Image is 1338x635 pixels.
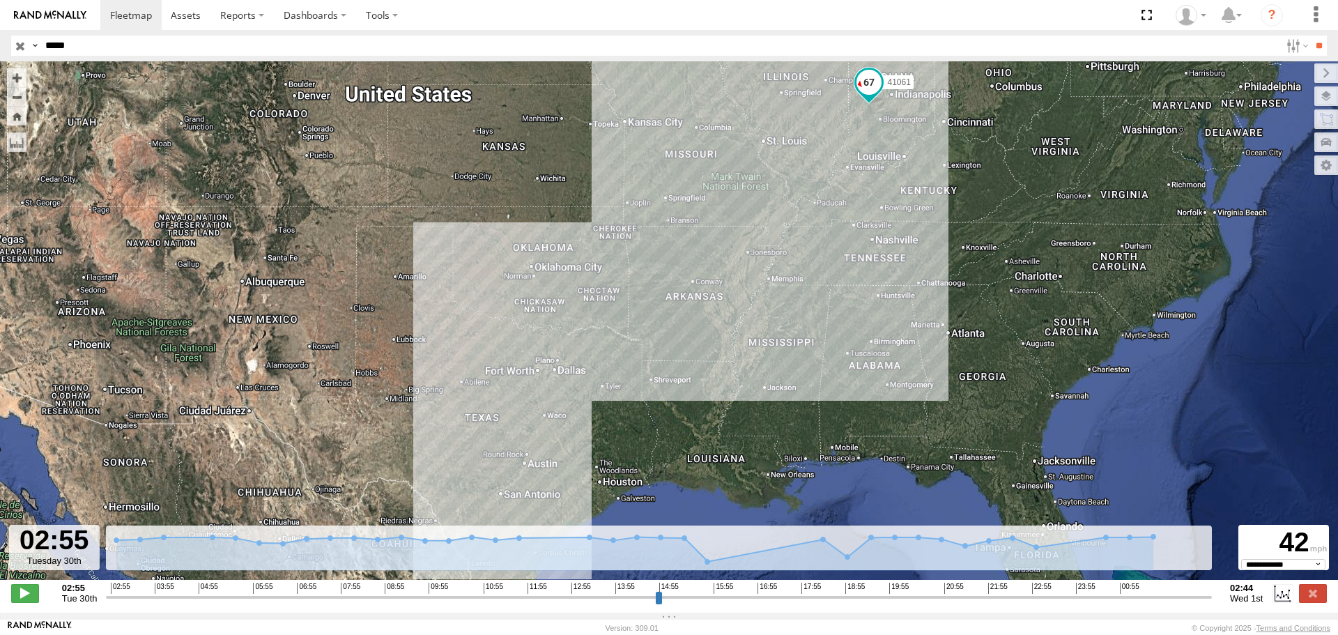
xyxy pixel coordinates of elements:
[1076,583,1095,594] span: 23:55
[801,583,821,594] span: 17:55
[429,583,448,594] span: 09:55
[29,36,40,56] label: Search Query
[845,583,865,594] span: 18:55
[1314,155,1338,175] label: Map Settings
[7,68,26,87] button: Zoom in
[758,583,777,594] span: 16:55
[341,583,360,594] span: 07:55
[571,583,591,594] span: 12:55
[944,583,964,594] span: 20:55
[484,583,503,594] span: 10:55
[7,107,26,125] button: Zoom Home
[155,583,174,594] span: 03:55
[1261,4,1283,26] i: ?
[988,583,1008,594] span: 21:55
[1032,583,1052,594] span: 22:55
[1230,583,1263,593] strong: 02:44
[1256,624,1330,632] a: Terms and Conditions
[606,624,659,632] div: Version: 309.01
[615,583,635,594] span: 13:55
[62,593,98,604] span: Tue 30th Sep 2025
[62,583,98,593] strong: 02:55
[7,132,26,152] label: Measure
[385,583,404,594] span: 08:55
[11,584,39,602] label: Play/Stop
[1240,527,1327,559] div: 42
[7,87,26,107] button: Zoom out
[1230,593,1263,604] span: Wed 1st Oct 2025
[1120,583,1139,594] span: 00:55
[8,621,72,635] a: Visit our Website
[111,583,130,594] span: 02:55
[889,583,909,594] span: 19:55
[14,10,86,20] img: rand-logo.svg
[1299,584,1327,602] label: Close
[528,583,547,594] span: 11:55
[297,583,316,594] span: 06:55
[1192,624,1330,632] div: © Copyright 2025 -
[659,583,679,594] span: 14:55
[714,583,733,594] span: 15:55
[887,77,910,86] span: 41061
[253,583,272,594] span: 05:55
[1281,36,1311,56] label: Search Filter Options
[1171,5,1211,26] div: Caseta Laredo TX
[199,583,218,594] span: 04:55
